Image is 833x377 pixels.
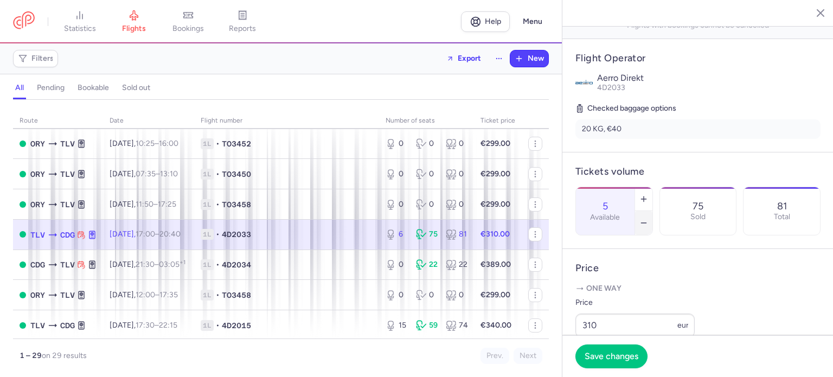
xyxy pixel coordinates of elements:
div: 0 [416,199,438,210]
span: 1L [201,199,214,210]
time: 07:35 [136,169,156,178]
span: ORY [30,199,45,210]
label: Available [590,213,620,222]
time: 13:10 [160,169,178,178]
time: 17:30 [136,321,155,330]
span: 1L [201,290,214,301]
div: 81 [446,229,467,240]
span: statistics [64,24,96,34]
a: CitizenPlane red outlined logo [13,11,35,31]
span: 1L [201,169,214,180]
time: 03:05 [159,260,185,269]
p: One way [575,283,821,294]
span: – [136,200,176,209]
span: TLV [60,259,75,271]
span: TO3458 [222,199,251,210]
div: 0 [446,199,467,210]
span: 4D2034 [222,259,251,270]
th: Flight number [194,113,379,129]
span: 4D2033 [222,229,251,240]
span: ORY [30,289,45,301]
div: 22 [416,259,438,270]
span: – [136,321,177,330]
span: – [136,260,185,269]
span: TLV [60,199,75,210]
span: – [136,290,178,299]
span: [DATE], [110,139,178,148]
span: TLV [30,229,45,241]
span: • [216,229,220,240]
h4: Tickets volume [575,165,821,178]
span: • [216,138,220,149]
button: Export [439,50,488,67]
img: Aerro Direkt logo [575,73,593,91]
h4: all [15,83,24,93]
strong: €299.00 [480,290,510,299]
input: --- [575,314,695,337]
strong: €310.00 [480,229,510,239]
th: date [103,113,194,129]
span: ORY [30,138,45,150]
div: 15 [386,320,407,331]
span: reports [229,24,256,34]
h4: pending [37,83,65,93]
div: 0 [386,199,407,210]
strong: €299.00 [480,200,510,209]
strong: 1 – 29 [20,351,42,360]
span: Save changes [585,352,638,361]
a: reports [215,10,270,34]
strong: €299.00 [480,139,510,148]
span: eur [677,321,689,330]
div: 0 [416,290,438,301]
span: • [216,259,220,270]
div: 0 [386,138,407,149]
p: Total [774,213,790,221]
time: 21:30 [136,260,155,269]
time: 12:00 [136,290,155,299]
div: 0 [386,169,407,180]
div: 0 [416,138,438,149]
div: 0 [446,169,467,180]
span: 4D2015 [222,320,251,331]
span: 1L [201,259,214,270]
button: Filters [14,50,57,67]
span: ORY [30,168,45,180]
time: 16:00 [159,139,178,148]
div: 6 [386,229,407,240]
time: 22:15 [159,321,177,330]
span: TO3450 [222,169,251,180]
div: 0 [446,290,467,301]
div: 0 [416,169,438,180]
button: Menu [516,11,549,32]
strong: €389.00 [480,260,511,269]
span: TLV [60,138,75,150]
span: 1L [201,320,214,331]
span: – [136,229,181,239]
button: New [510,50,548,67]
li: 20 KG, €40 [575,119,821,139]
div: 74 [446,320,467,331]
sup: +1 [180,259,185,266]
span: TLV [30,320,45,331]
strong: €299.00 [480,169,510,178]
span: New [528,54,544,63]
button: Prev. [480,348,509,364]
th: route [13,113,103,129]
h4: Flight Operator [575,52,821,65]
span: • [216,169,220,180]
span: 1L [201,138,214,149]
a: statistics [53,10,107,34]
strong: €340.00 [480,321,511,330]
p: 81 [777,201,787,212]
span: [DATE], [110,260,185,269]
div: 0 [386,259,407,270]
span: CDG [30,259,45,271]
span: • [216,290,220,301]
span: on 29 results [42,351,87,360]
div: 75 [416,229,438,240]
span: Export [458,54,481,62]
span: [DATE], [110,290,178,299]
time: 10:25 [136,139,155,148]
p: Aerro Direkt [597,73,821,83]
time: 17:25 [158,200,176,209]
